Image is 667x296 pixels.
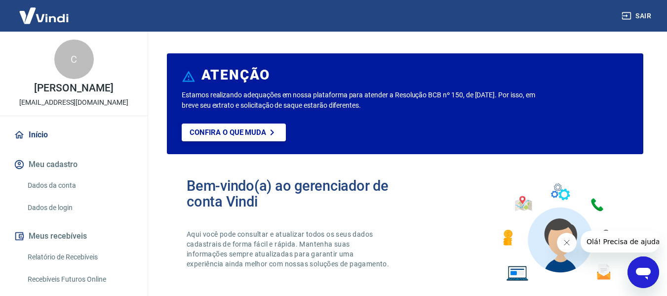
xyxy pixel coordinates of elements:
iframe: Fechar mensagem [557,233,577,253]
iframe: Mensagem da empresa [581,231,659,253]
a: Dados de login [24,198,136,218]
button: Meu cadastro [12,154,136,175]
p: Aqui você pode consultar e atualizar todos os seus dados cadastrais de forma fácil e rápida. Mant... [187,229,391,269]
img: Imagem de um avatar masculino com diversos icones exemplificando as funcionalidades do gerenciado... [494,178,624,287]
a: Dados da conta [24,175,136,196]
iframe: Botão para abrir a janela de mensagens [628,256,659,288]
button: Meus recebíveis [12,225,136,247]
a: Confira o que muda [182,124,286,141]
a: Início [12,124,136,146]
p: Estamos realizando adequações em nossa plataforma para atender a Resolução BCB nº 150, de [DATE].... [182,90,539,111]
a: Recebíveis Futuros Online [24,269,136,290]
p: [EMAIL_ADDRESS][DOMAIN_NAME] [19,97,128,108]
p: [PERSON_NAME] [34,83,113,93]
button: Sair [620,7,655,25]
img: Vindi [12,0,76,31]
h6: ATENÇÃO [201,70,270,80]
div: C [54,40,94,79]
a: Relatório de Recebíveis [24,247,136,267]
h2: Bem-vindo(a) ao gerenciador de conta Vindi [187,178,405,210]
span: Olá! Precisa de ajuda? [6,7,83,15]
p: Confira o que muda [190,128,266,137]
